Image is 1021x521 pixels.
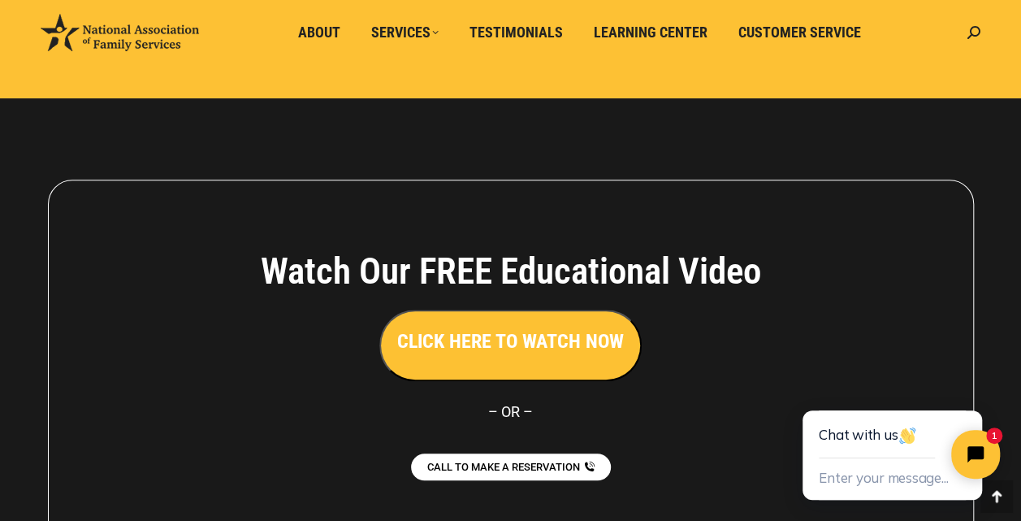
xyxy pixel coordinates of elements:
[411,454,611,480] a: CALL TO MAKE A RESERVATION
[287,17,352,48] a: About
[488,403,533,420] span: – OR –
[582,17,719,48] a: Learning Center
[727,17,872,48] a: Customer Service
[397,328,624,355] h3: CLICK HERE TO WATCH NOW
[458,17,574,48] a: Testimonials
[594,24,707,41] span: Learning Center
[738,24,861,41] span: Customer Service
[469,24,563,41] span: Testimonials
[371,24,439,41] span: Services
[171,250,851,293] h4: Watch Our FREE Educational Video
[766,358,1021,521] iframe: Tidio Chat
[379,334,642,351] a: CLICK HERE TO WATCH NOW
[379,310,642,381] button: CLICK HERE TO WATCH NOW
[41,14,199,51] img: National Association of Family Services
[298,24,340,41] span: About
[427,462,580,472] span: CALL TO MAKE A RESERVATION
